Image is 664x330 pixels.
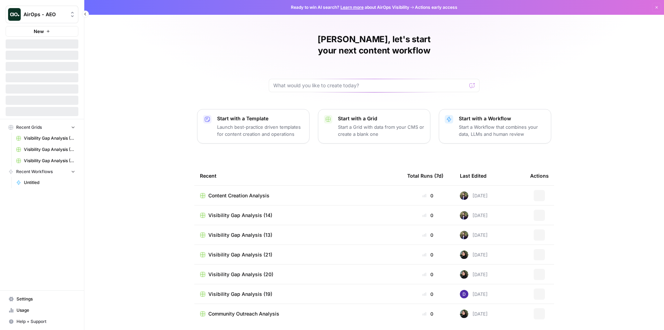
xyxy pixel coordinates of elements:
span: Visibility Gap Analysis (21) [208,251,272,258]
img: 4dqwcgipae5fdwxp9v51u2818epj [460,231,468,239]
img: 4dqwcgipae5fdwxp9v51u2818epj [460,191,468,200]
a: Visibility Gap Analysis (14) [200,212,396,219]
p: Start a Grid with data from your CMS or create a blank one [338,123,424,138]
span: AirOps - AEO [24,11,66,18]
a: Untitled [13,177,78,188]
a: Visibility Gap Analysis (20) [13,144,78,155]
button: Start with a WorkflowStart a Workflow that combines your data, LLMs and human review [439,109,551,144]
a: Visibility Gap Analysis (21) [200,251,396,258]
p: Start with a Template [217,115,304,122]
span: Recent Grids [16,124,42,131]
span: Visibility Gap Analysis (20) [24,146,75,153]
button: Recent Workflows [6,166,78,177]
a: Usage [6,305,78,316]
a: Visibility Gap Analysis (21) [13,133,78,144]
span: Ready to win AI search? about AirOps Visibility [291,4,409,11]
span: Community Outreach Analysis [208,310,279,317]
span: Recent Workflows [16,169,53,175]
button: Help + Support [6,316,78,327]
button: Recent Grids [6,122,78,133]
div: 0 [407,271,449,278]
span: Visibility Gap Analysis (21) [24,135,75,141]
button: Workspace: AirOps - AEO [6,6,78,23]
span: Content Creation Analysis [208,192,269,199]
a: Learn more [340,5,364,10]
div: Total Runs (7d) [407,166,443,185]
a: Visibility Gap Analysis (13) [200,231,396,239]
a: Settings [6,293,78,305]
span: Help + Support [17,318,75,325]
span: Visibility Gap Analysis (14) [208,212,272,219]
img: eoqc67reg7z2luvnwhy7wyvdqmsw [460,310,468,318]
img: 4dqwcgipae5fdwxp9v51u2818epj [460,211,468,220]
div: 0 [407,212,449,219]
a: Content Creation Analysis [200,192,396,199]
span: New [34,28,44,35]
div: [DATE] [460,191,488,200]
img: 6clbhjv5t98vtpq4yyt91utag0vy [460,290,468,298]
span: Visibility Gap Analysis (19) [208,291,272,298]
p: Start with a Workflow [459,115,545,122]
a: Community Outreach Analysis [200,310,396,317]
span: Visibility Gap Analysis (13) [208,231,272,239]
p: Launch best-practice driven templates for content creation and operations [217,123,304,138]
div: [DATE] [460,250,488,259]
div: 0 [407,310,449,317]
div: 0 [407,251,449,258]
div: 0 [407,231,449,239]
span: Usage [17,307,75,313]
span: Actions early access [415,4,457,11]
div: [DATE] [460,290,488,298]
h1: [PERSON_NAME], let's start your next content workflow [269,34,480,56]
a: Visibility Gap Analysis (19) [200,291,396,298]
img: eoqc67reg7z2luvnwhy7wyvdqmsw [460,270,468,279]
button: New [6,26,78,37]
span: Visibility Gap Analysis (20) [208,271,273,278]
img: eoqc67reg7z2luvnwhy7wyvdqmsw [460,250,468,259]
span: Settings [17,296,75,302]
img: AirOps - AEO Logo [8,8,21,21]
a: Visibility Gap Analysis (20) [200,271,396,278]
div: [DATE] [460,270,488,279]
button: Start with a TemplateLaunch best-practice driven templates for content creation and operations [197,109,310,144]
div: Actions [530,166,549,185]
div: [DATE] [460,231,488,239]
p: Start with a Grid [338,115,424,122]
div: 0 [407,192,449,199]
span: Untitled [24,179,75,186]
button: Start with a GridStart a Grid with data from your CMS or create a blank one [318,109,430,144]
div: [DATE] [460,310,488,318]
div: 0 [407,291,449,298]
div: [DATE] [460,211,488,220]
p: Start a Workflow that combines your data, LLMs and human review [459,123,545,138]
span: Visibility Gap Analysis (19) [24,158,75,164]
input: What would you like to create today? [273,82,467,89]
a: Visibility Gap Analysis (19) [13,155,78,166]
div: Last Edited [460,166,487,185]
div: Recent [200,166,396,185]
